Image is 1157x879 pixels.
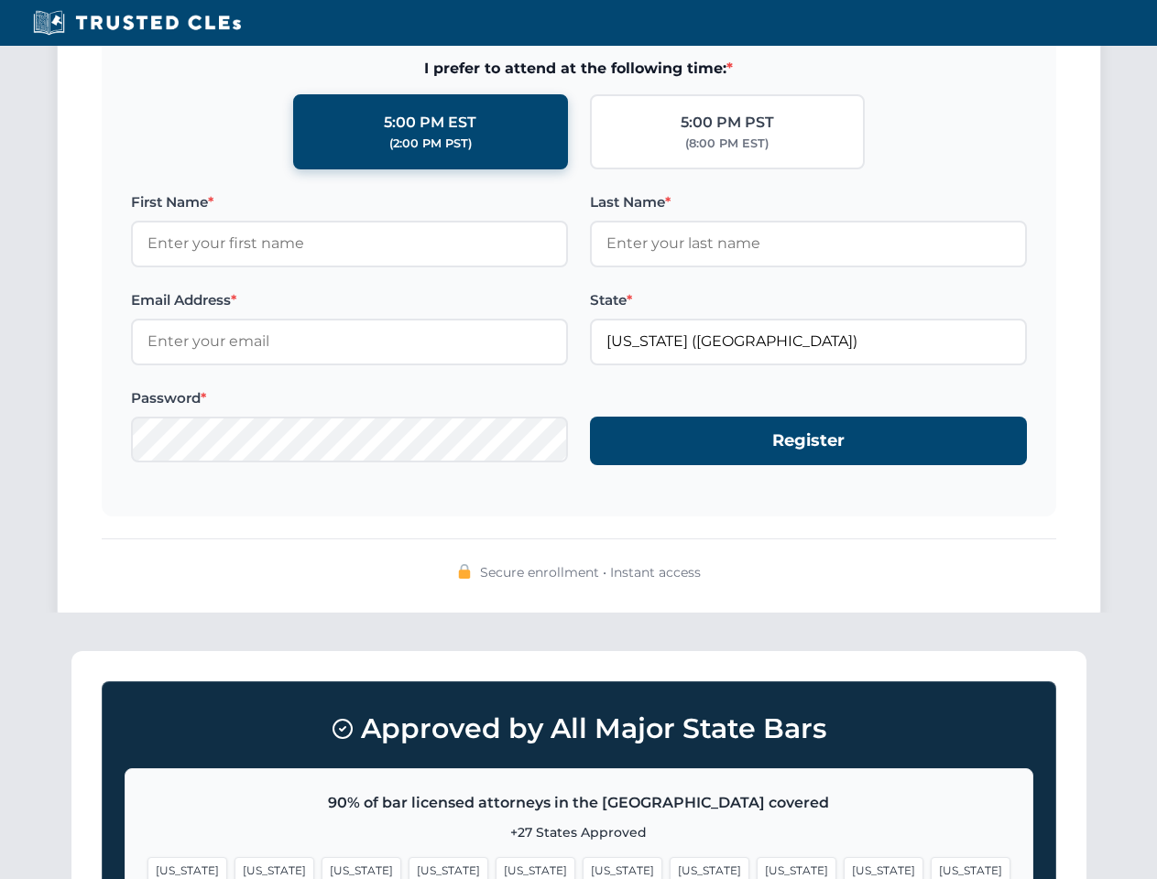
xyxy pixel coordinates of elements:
[27,9,246,37] img: Trusted CLEs
[681,111,774,135] div: 5:00 PM PST
[147,791,1010,815] p: 90% of bar licensed attorneys in the [GEOGRAPHIC_DATA] covered
[480,562,701,582] span: Secure enrollment • Instant access
[125,704,1033,754] h3: Approved by All Major State Bars
[131,289,568,311] label: Email Address
[590,319,1027,364] input: Florida (FL)
[457,564,472,579] img: 🔒
[389,135,472,153] div: (2:00 PM PST)
[590,191,1027,213] label: Last Name
[685,135,769,153] div: (8:00 PM EST)
[131,319,568,364] input: Enter your email
[590,289,1027,311] label: State
[131,191,568,213] label: First Name
[147,822,1010,842] p: +27 States Approved
[131,221,568,266] input: Enter your first name
[590,417,1027,465] button: Register
[131,57,1027,81] span: I prefer to attend at the following time:
[384,111,476,135] div: 5:00 PM EST
[590,221,1027,266] input: Enter your last name
[131,387,568,409] label: Password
